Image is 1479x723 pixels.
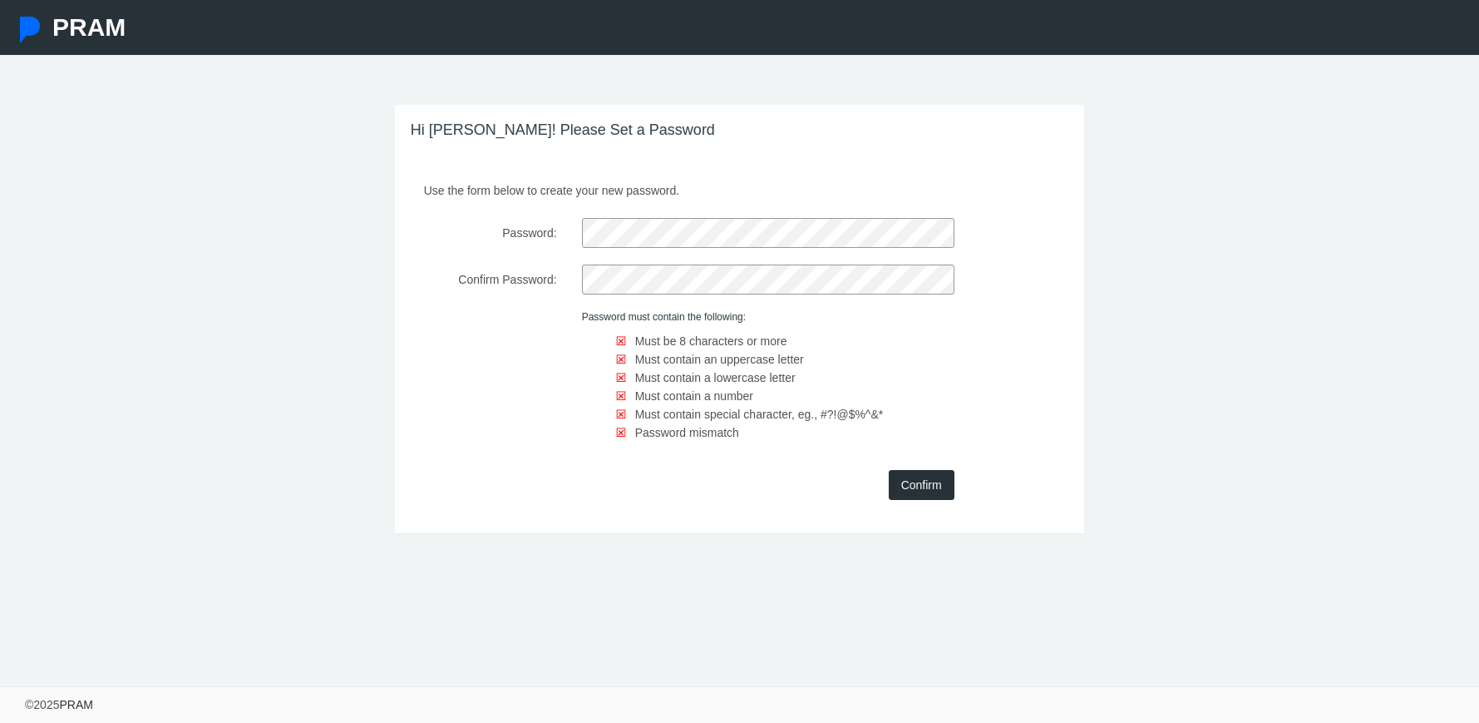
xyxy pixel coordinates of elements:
[412,176,1068,200] p: Use the form below to create your new password.
[635,334,787,348] span: Must be 8 characters or more
[25,696,93,714] div: © 2025
[582,311,954,323] h6: Password must contain the following:
[635,371,796,384] span: Must contain a lowercase letter
[395,105,1085,156] h3: Hi [PERSON_NAME]! Please Set a Password
[889,470,954,500] input: Confirm
[635,408,884,421] span: Must contain special character, eg., #?!@$%^&*
[52,13,126,41] span: PRAM
[59,698,92,711] a: PRAM
[635,426,739,439] span: Password mismatch
[399,218,569,248] label: Password:
[399,265,569,295] label: Confirm Password:
[635,389,753,403] span: Must contain a number
[635,353,804,366] span: Must contain an uppercase letter
[17,17,43,43] img: Pram Partner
